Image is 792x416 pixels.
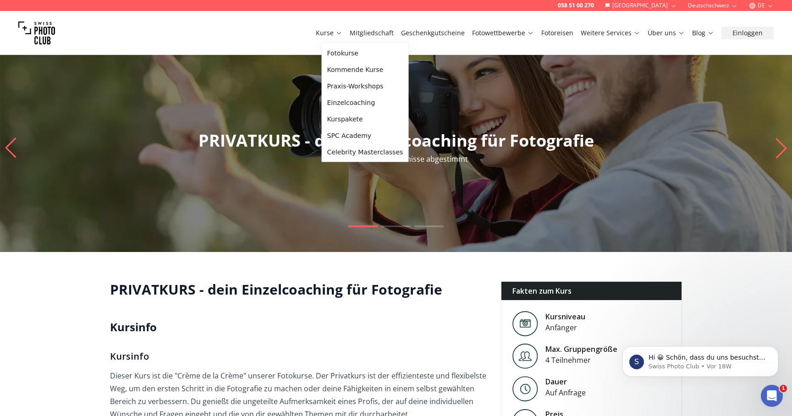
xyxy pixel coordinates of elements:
iframe: Intercom live chat [761,385,783,407]
div: Fakten zum Kurs [501,282,682,300]
button: Blog [688,27,718,39]
img: Swiss photo club [18,15,55,51]
div: Auf Anfrage [545,387,586,398]
button: Fotowettbewerbe [468,27,538,39]
span: 1 [780,385,787,392]
a: 058 51 00 270 [558,2,594,9]
a: Einzelcoaching [324,94,407,111]
a: Geschenkgutscheine [401,28,465,38]
div: Dauer [545,376,586,387]
button: Einloggen [721,27,774,39]
div: Anfänger [545,322,585,333]
a: Über uns [648,28,685,38]
button: Geschenkgutscheine [397,27,468,39]
a: Fotoreisen [541,28,573,38]
a: Kommende Kurse [324,61,407,78]
a: Mitgliedschaft [350,28,394,38]
a: Fotowettbewerbe [472,28,534,38]
a: SPC Academy [324,127,407,144]
h2: Kursinfo [110,320,486,334]
div: Kursniveau [545,311,585,322]
button: Fotoreisen [538,27,577,39]
h3: Kursinfo [110,349,486,364]
img: Level [512,344,538,369]
img: Level [512,311,538,336]
a: Weitere Services [581,28,640,38]
iframe: Intercom notifications Nachricht [609,327,792,391]
a: Kurspakete [324,111,407,127]
a: Celebrity Masterclasses [324,144,407,160]
a: Kurse [316,28,342,38]
a: Blog [692,28,714,38]
a: Praxis-Workshops [324,78,407,94]
h1: PRIVATKURS - dein Einzelcoaching für Fotografie [110,281,486,298]
button: Über uns [644,27,688,39]
button: Weitere Services [577,27,644,39]
a: Fotokurse [324,45,407,61]
button: Kurse [312,27,346,39]
img: Level [512,376,538,401]
div: Max. Gruppengröße [545,344,617,355]
button: Mitgliedschaft [346,27,397,39]
div: 4 Teilnehmer [545,355,617,366]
